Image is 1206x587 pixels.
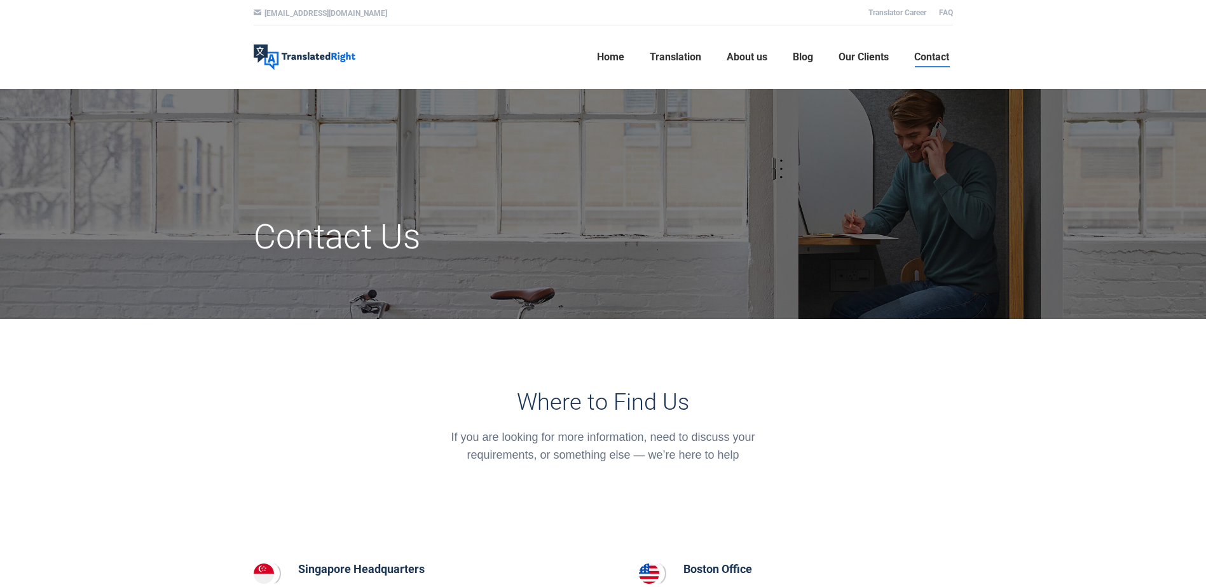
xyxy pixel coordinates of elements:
[254,563,274,584] img: Singapore Headquarters
[593,37,628,78] a: Home
[835,37,893,78] a: Our Clients
[639,563,659,584] img: Boston Office
[650,51,701,64] span: Translation
[723,37,771,78] a: About us
[254,216,713,258] h1: Contact Us
[727,51,767,64] span: About us
[433,428,773,464] div: If you are looking for more information, need to discuss your requirements, or something else — w...
[433,389,773,415] h3: Where to Find Us
[597,51,624,64] span: Home
[910,37,953,78] a: Contact
[839,51,889,64] span: Our Clients
[264,9,387,18] a: [EMAIL_ADDRESS][DOMAIN_NAME]
[793,51,813,64] span: Blog
[939,8,953,17] a: FAQ
[646,37,705,78] a: Translation
[683,560,784,578] h5: Boston Office
[914,51,949,64] span: Contact
[298,560,483,578] h5: Singapore Headquarters
[868,8,926,17] a: Translator Career
[254,44,355,70] img: Translated Right
[789,37,817,78] a: Blog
